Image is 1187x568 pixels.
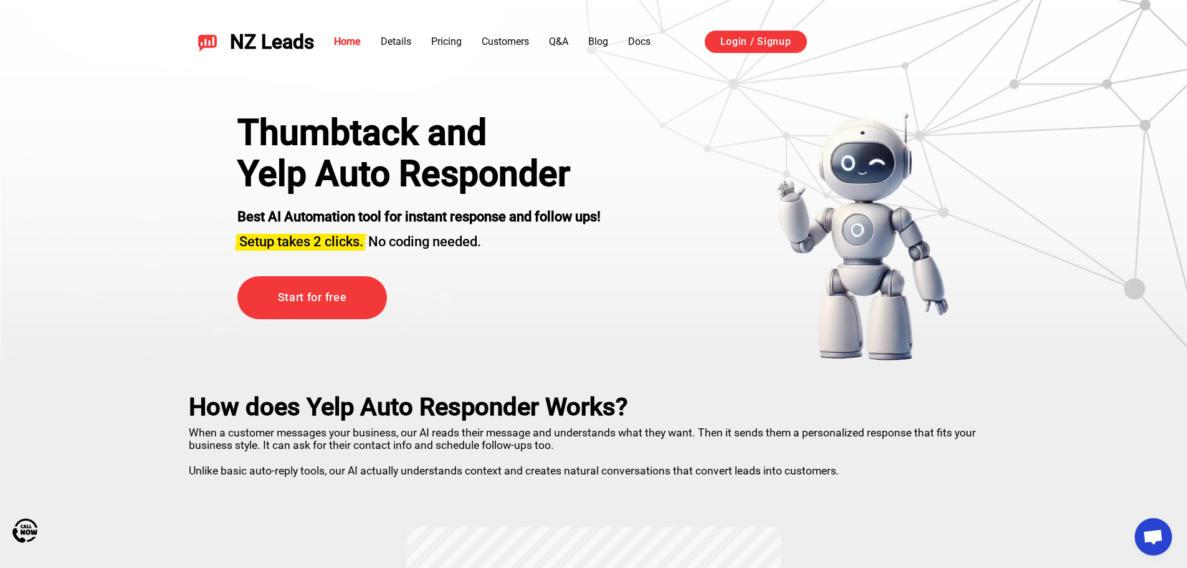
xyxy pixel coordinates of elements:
[628,36,651,47] a: Docs
[237,153,601,195] h1: Yelp Auto Responder
[431,36,462,47] a: Pricing
[334,36,361,47] a: Home
[237,226,601,251] h3: No coding needed.
[776,112,950,362] img: yelp bot
[381,36,411,47] a: Details
[819,29,1006,56] iframe: Sign in with Google Button
[237,112,601,153] div: Thumbtack and
[198,32,217,52] img: NZ Leads logo
[237,276,387,319] a: Start for free
[189,393,999,421] h2: How does Yelp Auto Responder Works?
[705,31,807,53] a: Login / Signup
[482,36,529,47] a: Customers
[237,209,601,224] strong: Best AI Automation tool for instant response and follow ups!
[1135,518,1172,556] div: Open chat
[189,421,999,477] p: When a customer messages your business, our AI reads their message and understands what they want...
[239,234,363,249] span: Setup takes 2 clicks.
[549,36,568,47] a: Q&A
[12,518,37,543] img: Call Now
[588,36,608,47] a: Blog
[230,31,314,54] span: NZ Leads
